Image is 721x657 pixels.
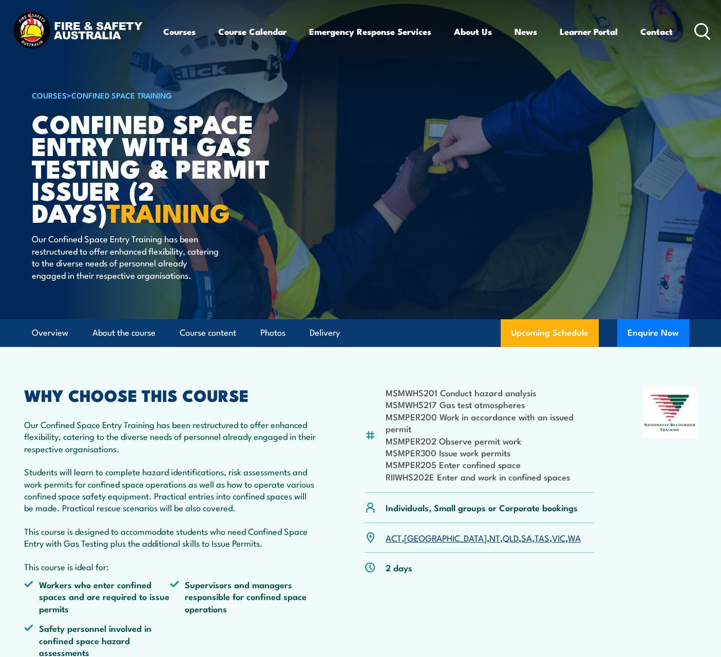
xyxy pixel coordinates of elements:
[501,319,599,347] a: Upcoming Schedule
[310,319,340,346] a: Delivery
[386,471,594,482] li: RIIWHS202E Enter and work in confined spaces
[24,466,316,514] p: Students will learn to complete hazard identifications, risk assessments and work permits for con...
[24,561,316,572] p: This course is ideal for:
[24,418,316,454] p: Our Confined Space Entry Training has been restructured to offer enhanced flexibility, catering t...
[386,458,594,470] li: MSMPER205 Enter confined space
[218,18,287,45] a: Course Calendar
[24,388,316,402] h2: WHY CHOOSE THIS COURSE
[386,501,578,513] p: Individuals, Small groups or Corporate bookings
[386,531,402,544] a: ACT
[170,578,316,614] li: Supervisors and managers responsible for confined space operations
[386,411,594,435] li: MSMPER200 Work in accordance with an issued permit
[386,435,594,447] li: MSMPER202 Observe permit work
[386,387,594,398] li: MSMWHS201 Conduct hazard analysis
[180,319,236,346] a: Course content
[386,532,581,544] p: , , , , , , ,
[386,398,594,410] li: MSMWHS217 Gas test atmospheres
[560,18,618,45] a: Learner Portal
[552,531,565,544] a: VIC
[568,531,581,544] a: WA
[32,233,219,281] p: Our Confined Space Entry Training has been restructured to offer enhanced flexibility, catering t...
[309,18,431,45] a: Emergency Response Services
[24,578,170,614] li: Workers who enter confined spaces and are required to issue permits
[163,18,196,45] a: Courses
[386,447,594,458] li: MSMPER300 Issue work permits
[260,319,286,346] a: Photos
[32,89,67,101] a: COURSES
[515,18,537,45] a: News
[454,18,492,45] a: About Us
[503,531,519,544] a: QLD
[71,89,172,101] a: Confined Space Training
[640,18,673,45] a: Contact
[24,525,316,549] p: This course is designed to accommodate students who need Confined Space Entry with Gas Testing pl...
[32,319,68,346] a: Overview
[521,531,532,544] a: SA
[386,562,412,573] p: 2 days
[617,319,689,347] button: Enquire Now
[92,319,156,346] a: About the course
[404,531,487,544] a: [GEOGRAPHIC_DATA]
[32,89,286,101] h6: >
[32,112,286,223] h1: Confined Space Entry with Gas Testing & Permit Issuer (2 days)
[535,531,549,544] a: TAS
[107,192,230,231] strong: TRAINING
[643,388,697,438] img: Nationally Recognised Training logo.
[489,531,500,544] a: NT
